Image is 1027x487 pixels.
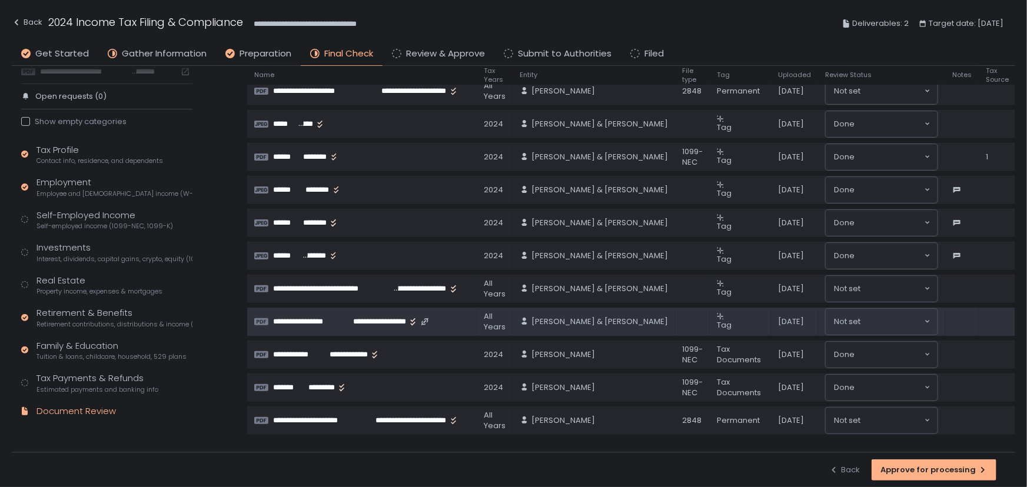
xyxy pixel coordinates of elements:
span: Done [834,250,855,262]
button: Back [12,14,42,34]
span: Final Check [324,47,373,61]
div: Search for option [826,177,938,203]
div: Back [829,465,860,475]
div: Back [12,15,42,29]
span: Submit to Authorities [518,47,611,61]
input: Search for option [855,349,923,361]
span: [PERSON_NAME] & [PERSON_NAME] [531,218,668,228]
span: Deliverables: 2 [852,16,909,31]
span: Self-employed income (1099-NEC, 1099-K) [36,222,173,231]
span: Contact info, residence, and dependents [36,156,163,165]
div: Search for option [826,375,938,401]
div: Search for option [826,276,938,302]
span: [PERSON_NAME] [531,86,595,96]
span: Not set [834,316,860,328]
span: Tuition & loans, childcare, household, 529 plans [36,352,187,361]
input: Search for option [855,217,923,229]
span: Target date: [DATE] [929,16,1003,31]
span: [PERSON_NAME] & [PERSON_NAME] [531,185,668,195]
span: Tax Years [484,66,506,84]
div: Search for option [826,144,938,170]
div: Investments [36,241,192,263]
span: Get Started [35,47,89,61]
span: Done [834,217,855,229]
button: Approve for processing [872,459,996,481]
span: Property income, expenses & mortgages [36,287,162,296]
span: [DATE] [778,251,804,261]
input: Search for option [860,415,923,426]
div: Search for option [826,309,938,335]
span: Tag [717,188,732,199]
span: [DATE] [778,283,804,294]
span: [DATE] [778,86,804,96]
span: [DATE] [778,316,804,327]
div: Employment [36,176,192,198]
div: Search for option [826,78,938,104]
input: Search for option [860,283,923,295]
span: [DATE] [778,218,804,228]
div: Search for option [826,408,938,433]
span: Tag [717,122,732,133]
input: Search for option [855,184,923,196]
span: Filed [644,47,664,61]
span: 1 [986,152,988,162]
input: Search for option [855,151,923,163]
div: Search for option [826,243,938,269]
span: File type [682,66,703,84]
span: Not set [834,283,860,295]
span: Review & Approve [406,47,485,61]
input: Search for option [855,118,923,130]
div: Search for option [826,210,938,236]
span: [PERSON_NAME] & [PERSON_NAME] [531,119,668,129]
div: Search for option [826,111,938,137]
span: [DATE] [778,415,804,426]
span: Name [254,71,274,79]
span: Tag [717,71,730,79]
span: [PERSON_NAME] [531,349,595,360]
span: Done [834,151,855,163]
span: Notes [952,71,972,79]
span: Tag [717,253,732,265]
span: Interest, dividends, capital gains, crypto, equity (1099s, K-1s) [36,255,192,263]
input: Search for option [855,250,923,262]
span: Not set [834,85,860,97]
span: [DATE] [778,119,804,129]
div: Search for option [826,342,938,368]
span: Tag [717,221,732,232]
span: Tax Source [986,66,1009,84]
span: [DATE] [778,152,804,162]
span: Open requests (0) [35,91,107,102]
span: [PERSON_NAME] [531,415,595,426]
div: Last year's filed returns [21,52,192,76]
div: Family & Education [36,339,187,362]
h1: 2024 Income Tax Filing & Compliance [48,14,243,30]
span: [DATE] [778,185,804,195]
div: Tax Payments & Refunds [36,372,158,394]
div: Self-Employed Income [36,209,173,231]
input: Search for option [860,85,923,97]
span: Retirement contributions, distributions & income (1099-R, 5498) [36,320,192,329]
div: Real Estate [36,274,162,296]
div: Retirement & Benefits [36,306,192,329]
span: Entity [520,71,537,79]
div: Approve for processing [880,465,988,475]
span: Done [834,349,855,361]
span: Estimated payments and banking info [36,385,158,394]
span: Done [834,184,855,196]
span: Gather Information [122,47,207,61]
span: Uploaded [778,71,811,79]
span: Done [834,118,855,130]
span: [PERSON_NAME] & [PERSON_NAME] [531,316,668,327]
input: Search for option [855,382,923,393]
span: Employee and [DEMOGRAPHIC_DATA] income (W-2s) [36,189,192,198]
div: Document Review [36,405,116,418]
span: Not set [834,415,860,426]
span: Review Status [825,71,872,79]
span: Tag [717,319,732,331]
span: [DATE] [778,349,804,360]
span: [PERSON_NAME] [531,382,595,393]
button: Back [829,459,860,481]
span: [DATE] [778,382,804,393]
span: [PERSON_NAME] & [PERSON_NAME] [531,283,668,294]
span: [PERSON_NAME] & [PERSON_NAME] [531,251,668,261]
